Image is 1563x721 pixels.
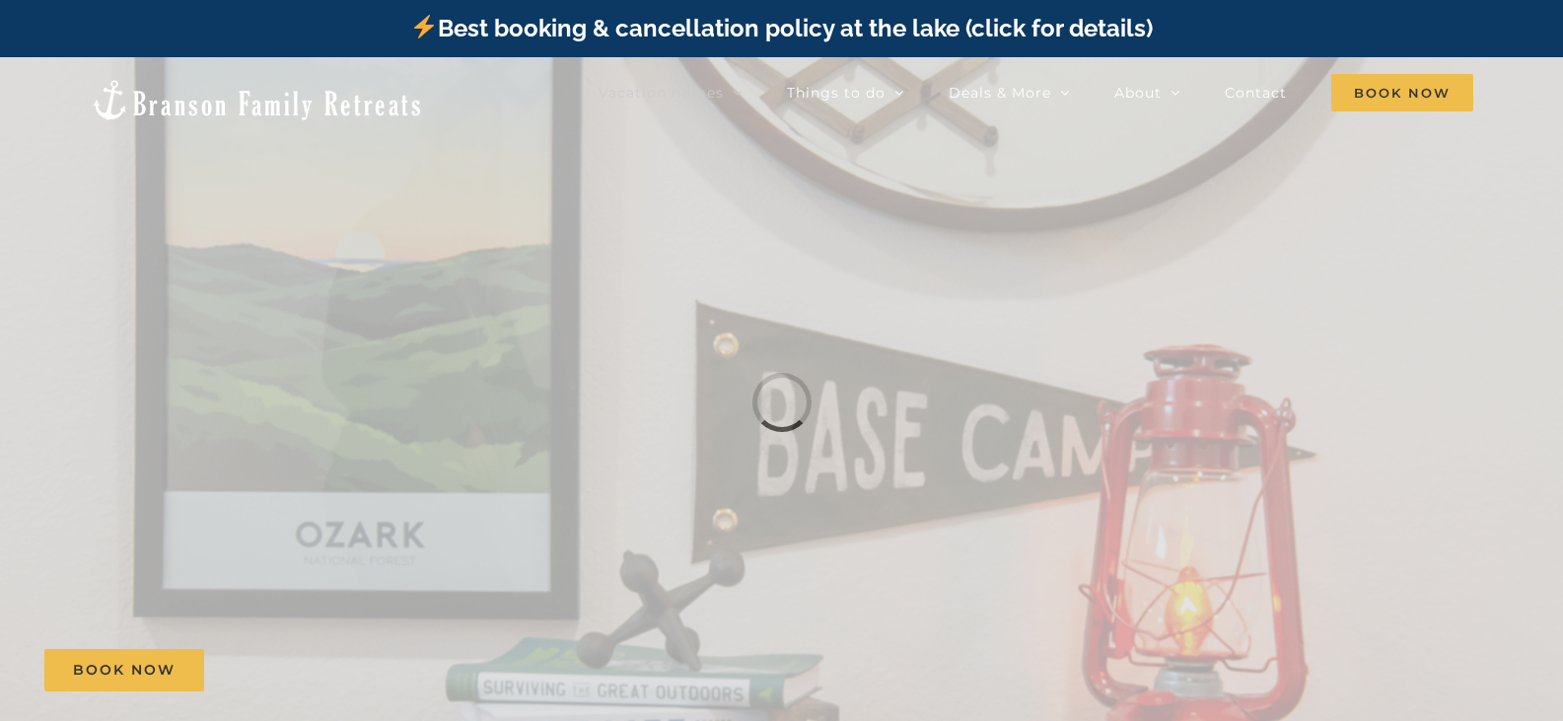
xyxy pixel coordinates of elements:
a: Contact [1225,73,1287,112]
span: About [1114,86,1162,100]
a: Vacation homes [599,73,743,112]
span: Vacation homes [599,86,724,100]
a: Book Now [44,649,204,691]
a: Deals & More [949,73,1070,112]
span: Deals & More [949,86,1051,100]
img: ⚡️ [412,15,436,38]
span: Book Now [73,662,176,679]
span: Contact [1225,86,1287,100]
nav: Main Menu [599,73,1473,112]
a: Best booking & cancellation policy at the lake (click for details) [410,14,1152,42]
a: Things to do [787,73,904,112]
span: Things to do [787,86,886,100]
span: Book Now [1331,74,1473,111]
img: Branson Family Retreats Logo [90,78,424,122]
a: About [1114,73,1180,112]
